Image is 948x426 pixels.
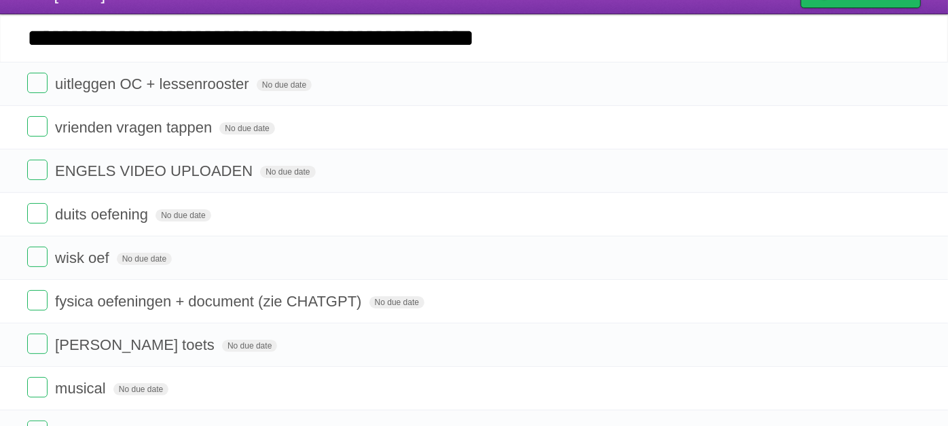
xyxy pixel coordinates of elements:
span: No due date [257,79,312,91]
label: Done [27,160,48,180]
label: Done [27,334,48,354]
span: [PERSON_NAME] toets [55,336,218,353]
label: Done [27,73,48,93]
span: fysica oefeningen + document (zie CHATGPT) [55,293,365,310]
label: Done [27,203,48,224]
span: uitleggen OC + lessenrooster [55,75,253,92]
span: No due date [219,122,274,135]
label: Done [27,116,48,137]
span: No due date [156,209,211,221]
span: ENGELS VIDEO UPLOADEN [55,162,256,179]
label: Done [27,290,48,310]
span: vrienden vragen tappen [55,119,215,136]
span: No due date [369,296,424,308]
span: wisk oef [55,249,112,266]
span: No due date [117,253,172,265]
span: No due date [222,340,277,352]
span: No due date [260,166,315,178]
span: musical [55,380,109,397]
span: duits oefening [55,206,151,223]
label: Done [27,247,48,267]
span: No due date [113,383,168,395]
label: Done [27,377,48,397]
